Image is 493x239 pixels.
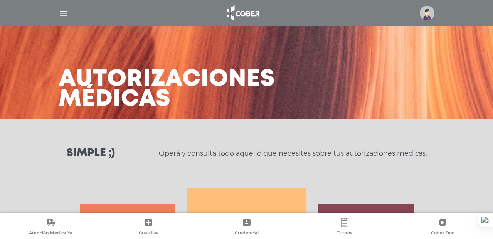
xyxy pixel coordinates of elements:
[197,218,295,237] a: Credencial
[159,149,427,158] p: Operá y consultá todo aquello que necesites sobre tus autorizaciones médicas.
[431,230,454,237] span: Cober Doc
[420,6,434,20] img: profile-placeholder.svg
[66,148,115,159] h3: Simple ;)
[59,8,68,18] img: Cober_menu-lines-white.svg
[139,230,158,237] span: Guardias
[99,218,197,237] a: Guardias
[222,4,263,22] img: logo_cober_home-white.png
[296,218,394,237] a: Turnos
[59,69,275,109] h3: Autorizaciones médicas
[394,218,491,237] a: Cober Doc
[235,230,259,237] span: Credencial
[337,230,352,237] span: Turnos
[2,218,99,237] a: Atención Médica Ya
[29,230,72,237] span: Atención Médica Ya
